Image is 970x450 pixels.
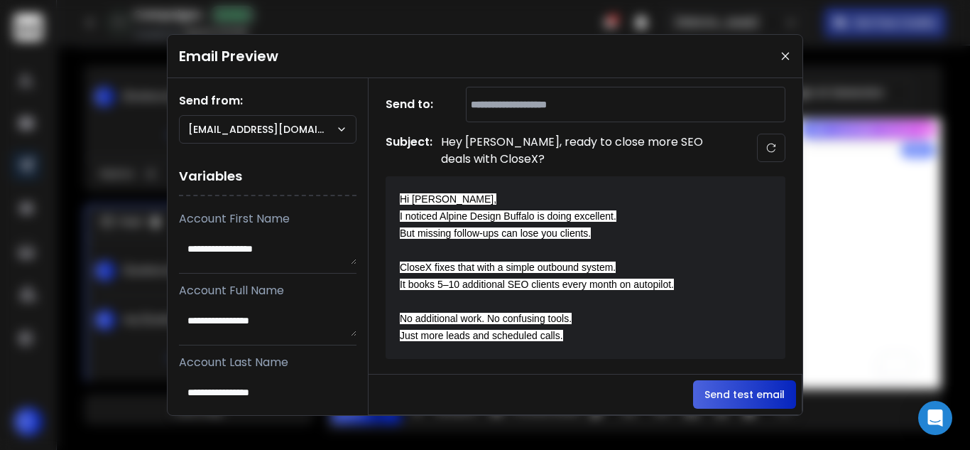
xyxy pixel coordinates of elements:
p: Account First Name [179,210,356,227]
button: Send test email [693,380,796,409]
span: CloseX fixes that with a simple outbound system. [400,262,616,273]
h1: Subject: [386,134,432,168]
p: Account Full Name [179,282,356,299]
span: No additional work. No confusing tools. [400,313,572,324]
span: It books 5–10 additional SEO clients every month on autopilot. [400,279,674,290]
span: Hi [PERSON_NAME], [400,193,496,205]
span: But missing follow-ups can lose you clients. [400,227,591,239]
span: I noticed Alpine Design Buffalo is doing excellent. [400,210,616,222]
p: [EMAIL_ADDRESS][DOMAIN_NAME] [188,122,336,136]
h1: Variables [179,158,356,196]
span: Just more leads and scheduled calls. [400,330,563,341]
h1: Send from: [179,92,356,109]
h1: Email Preview [179,46,278,66]
p: Account Last Name [179,354,356,371]
p: Hey [PERSON_NAME], ready to close more SEO deals with CloseX? [441,134,725,168]
h1: Send to: [386,96,442,113]
div: Open Intercom Messenger [918,401,952,435]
